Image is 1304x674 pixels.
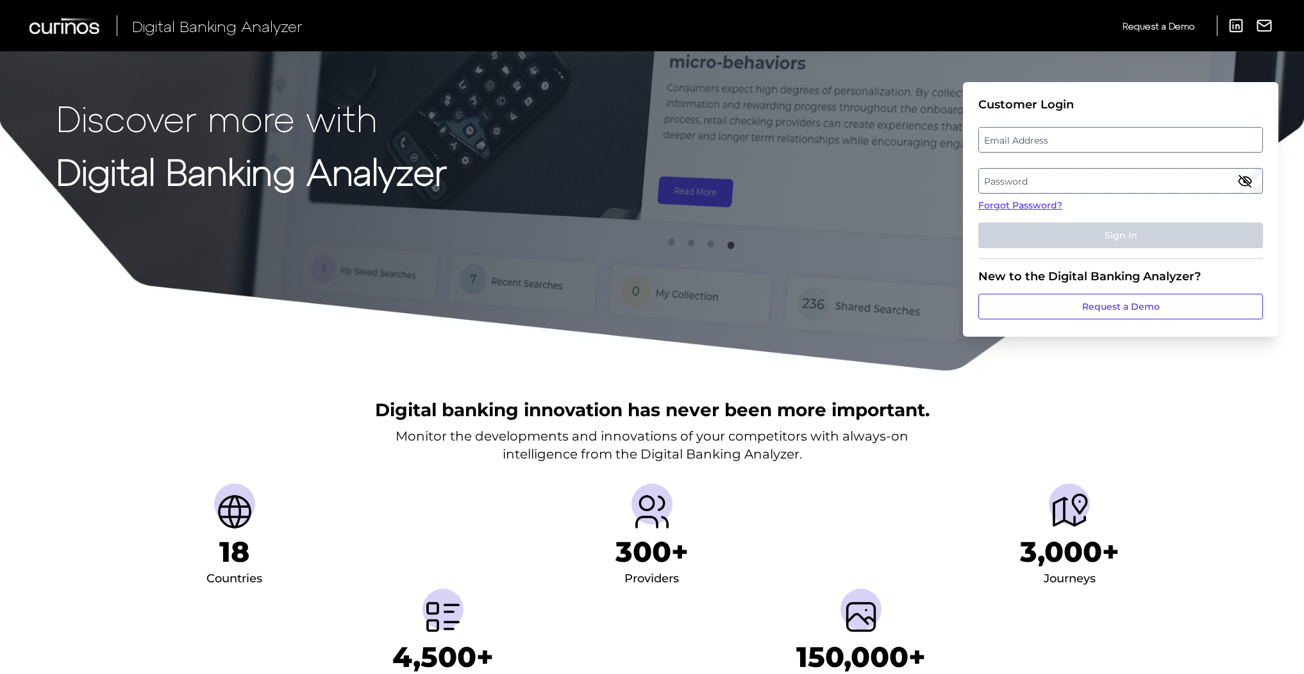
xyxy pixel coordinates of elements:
[1044,569,1096,589] div: Journeys
[132,17,303,35] span: Digital Banking Analyzer
[978,294,1263,319] a: Request a Demo
[56,149,447,192] strong: Digital Banking Analyzer
[631,491,673,532] img: Providers
[796,640,926,674] h1: 150,000+
[56,97,447,138] p: Discover more with
[840,596,882,637] img: Screenshots
[375,398,930,422] h2: Digital banking innovation has never been more important.
[979,128,1262,151] label: Email Address
[1049,491,1090,532] img: Journeys
[1123,15,1194,37] a: Request a Demo
[422,596,464,637] img: Metrics
[29,18,101,34] img: Curinos
[979,169,1262,192] label: Password
[624,569,679,589] div: Providers
[392,640,494,674] h1: 4,500+
[615,535,689,569] h1: 300+
[214,491,255,532] img: Countries
[206,569,262,589] div: Countries
[978,199,1263,212] a: Forgot Password?
[396,427,908,463] p: Monitor the developments and innovations of your competitors with always-on intelligence from the...
[219,535,249,569] h1: 18
[978,269,1263,283] div: New to the Digital Banking Analyzer?
[978,223,1263,248] button: Sign In
[1020,535,1119,569] h1: 3,000+
[978,97,1263,112] div: Customer Login
[1123,21,1194,31] span: Request a Demo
